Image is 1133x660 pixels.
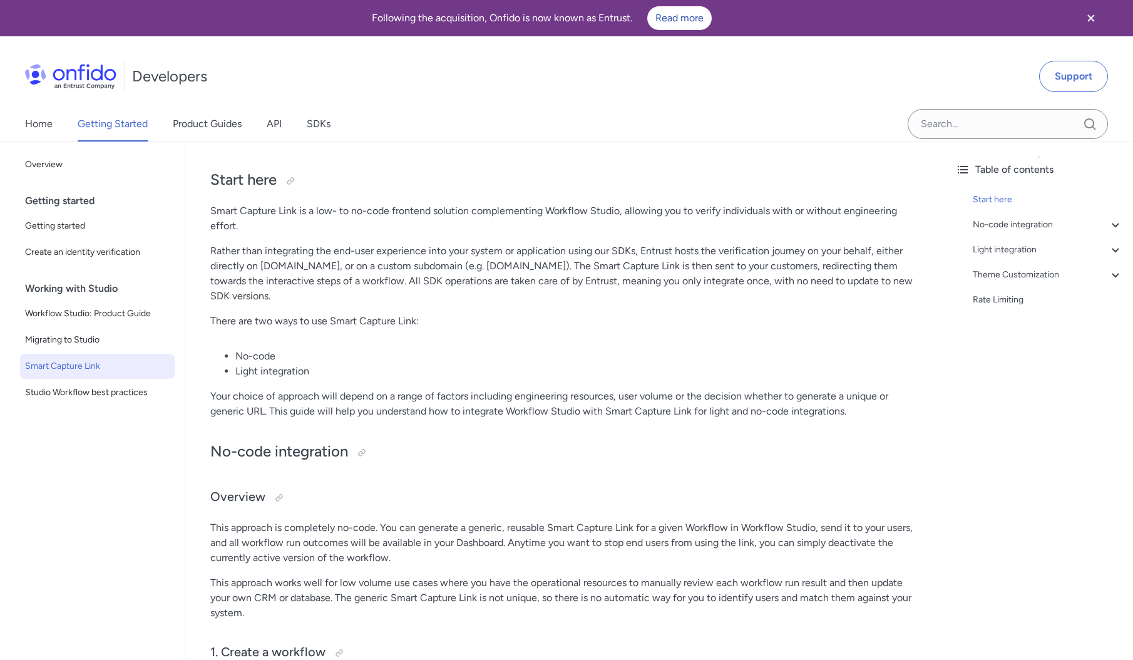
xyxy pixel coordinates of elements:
[25,245,170,260] span: Create an identity verification
[307,106,331,142] a: SDKs
[20,327,175,353] a: Migrating to Studio
[132,66,207,86] h1: Developers
[210,488,920,508] h3: Overview
[973,292,1123,307] a: Rate Limiting
[15,6,1068,30] div: Following the acquisition, Onfido is now known as Entrust.
[1068,3,1114,34] button: Close banner
[1039,61,1108,92] a: Support
[25,306,170,321] span: Workflow Studio: Product Guide
[210,575,920,621] p: This approach works well for low volume use cases where you have the operational resources to man...
[210,244,920,304] p: Rather than integrating the end-user experience into your system or application using our SDKs, E...
[1084,11,1099,26] svg: Close banner
[25,188,180,214] div: Getting started
[20,240,175,265] a: Create an identity verification
[173,106,242,142] a: Product Guides
[20,152,175,177] a: Overview
[20,354,175,379] a: Smart Capture Link
[973,217,1123,232] a: No-code integration
[20,301,175,326] a: Workflow Studio: Product Guide
[973,267,1123,282] a: Theme Customization
[78,106,148,142] a: Getting Started
[235,364,920,379] li: Light integration
[20,214,175,239] a: Getting started
[973,242,1123,257] a: Light integration
[25,157,170,172] span: Overview
[25,385,170,400] span: Studio Workflow best practices
[25,333,170,348] span: Migrating to Studio
[25,64,116,89] img: Onfido Logo
[908,109,1108,139] input: Onfido search input field
[20,380,175,405] a: Studio Workflow best practices
[25,276,180,301] div: Working with Studio
[210,170,920,191] h2: Start here
[25,106,53,142] a: Home
[210,314,920,329] p: There are two ways to use Smart Capture Link:
[647,6,712,30] a: Read more
[210,389,920,419] p: Your choice of approach will depend on a range of factors including engineering resources, user v...
[210,520,920,565] p: This approach is completely no-code. You can generate a generic, reusable Smart Capture Link for ...
[210,204,920,234] p: Smart Capture Link is a low- to no-code frontend solution complementing Workflow Studio, allowing...
[210,441,920,463] h2: No-code integration
[25,219,170,234] span: Getting started
[973,192,1123,207] a: Start here
[267,106,282,142] a: API
[955,162,1123,177] div: Table of contents
[25,359,170,374] span: Smart Capture Link
[235,349,920,364] li: No-code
